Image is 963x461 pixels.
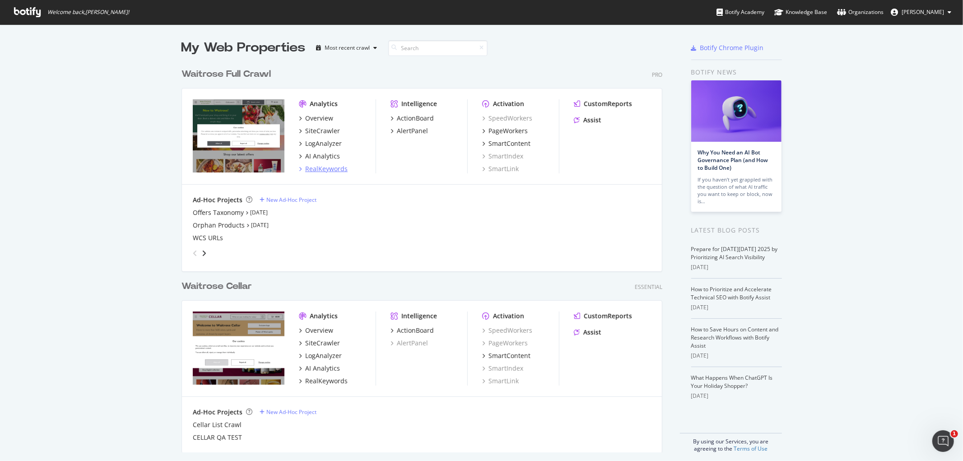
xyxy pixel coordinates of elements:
span: Sinead Pounder [902,8,944,16]
a: How to Prioritize and Accelerate Technical SEO with Botify Assist [691,285,772,301]
div: Pro [652,71,662,79]
div: ActionBoard [397,114,434,123]
div: New Ad-Hoc Project [266,408,316,416]
a: CELLAR QA TEST [193,433,242,442]
div: Botify Chrome Plugin [700,43,764,52]
a: Terms of Use [734,445,768,452]
a: LogAnalyzer [299,139,342,148]
a: RealKeywords [299,377,348,386]
a: SiteCrawler [299,126,340,135]
a: SmartLink [482,164,519,173]
a: Botify Chrome Plugin [691,43,764,52]
div: Organizations [837,8,884,17]
div: My Web Properties [181,39,306,57]
div: Most recent crawl [325,45,370,51]
a: AI Analytics [299,364,340,373]
img: waitrosecellar.com [193,312,284,385]
div: Waitrose Full Crawl [181,68,271,81]
div: RealKeywords [305,377,348,386]
a: SmartLink [482,377,519,386]
a: Cellar List Crawl [193,420,242,429]
a: How to Save Hours on Content and Research Workflows with Botify Assist [691,326,779,349]
a: WCS URLs [193,233,223,242]
a: PageWorkers [482,339,528,348]
a: LogAnalyzer [299,351,342,360]
div: If you haven’t yet grappled with the question of what AI traffic you want to keep or block, now is… [698,176,775,205]
div: [DATE] [691,303,782,312]
a: What Happens When ChatGPT Is Your Holiday Shopper? [691,374,773,390]
div: [DATE] [691,263,782,271]
div: Assist [583,116,601,125]
a: New Ad-Hoc Project [260,196,316,204]
div: AI Analytics [305,364,340,373]
a: ActionBoard [391,326,434,335]
div: Essential [635,283,662,291]
a: Overview [299,326,333,335]
div: angle-left [189,246,201,261]
div: Overview [305,114,333,123]
div: Latest Blog Posts [691,225,782,235]
a: Waitrose Cellar [181,280,256,293]
div: Assist [583,328,601,337]
a: PageWorkers [482,126,528,135]
div: Analytics [310,312,338,321]
a: [DATE] [251,221,269,229]
div: CustomReports [584,312,632,321]
div: Analytics [310,99,338,108]
span: 1 [951,430,958,438]
div: SmartContent [488,351,530,360]
div: [DATE] [691,352,782,360]
a: ActionBoard [391,114,434,123]
div: Waitrose Cellar [181,280,252,293]
div: Overview [305,326,333,335]
a: Why You Need an AI Bot Governance Plan (and How to Build One) [698,149,768,172]
img: www.waitrose.com [193,99,284,172]
a: AI Analytics [299,152,340,161]
button: Most recent crawl [313,41,381,55]
div: SmartContent [488,139,530,148]
a: SmartContent [482,351,530,360]
div: SiteCrawler [305,126,340,135]
a: SmartContent [482,139,530,148]
div: LogAnalyzer [305,139,342,148]
div: AlertPanel [397,126,428,135]
div: SmartIndex [482,152,523,161]
a: AlertPanel [391,126,428,135]
img: Why You Need an AI Bot Governance Plan (and How to Build One) [691,80,782,142]
a: [DATE] [250,209,268,216]
a: SpeedWorkers [482,326,532,335]
div: Intelligence [401,99,437,108]
div: By using our Services, you are agreeing to the [680,433,782,452]
div: grid [181,57,670,452]
div: AI Analytics [305,152,340,161]
a: SiteCrawler [299,339,340,348]
a: Assist [574,328,601,337]
div: PageWorkers [488,126,528,135]
div: New Ad-Hoc Project [266,196,316,204]
a: Offers Taxonomy [193,208,244,217]
a: SpeedWorkers [482,114,532,123]
a: AlertPanel [391,339,428,348]
div: CustomReports [584,99,632,108]
a: CustomReports [574,312,632,321]
div: ActionBoard [397,326,434,335]
a: Orphan Products [193,221,245,230]
a: Waitrose Full Crawl [181,68,274,81]
div: Intelligence [401,312,437,321]
div: [DATE] [691,392,782,400]
div: Ad-Hoc Projects [193,408,242,417]
div: Ad-Hoc Projects [193,196,242,205]
a: SmartIndex [482,364,523,373]
div: Activation [493,99,524,108]
a: Prepare for [DATE][DATE] 2025 by Prioritizing AI Search Visibility [691,245,778,261]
